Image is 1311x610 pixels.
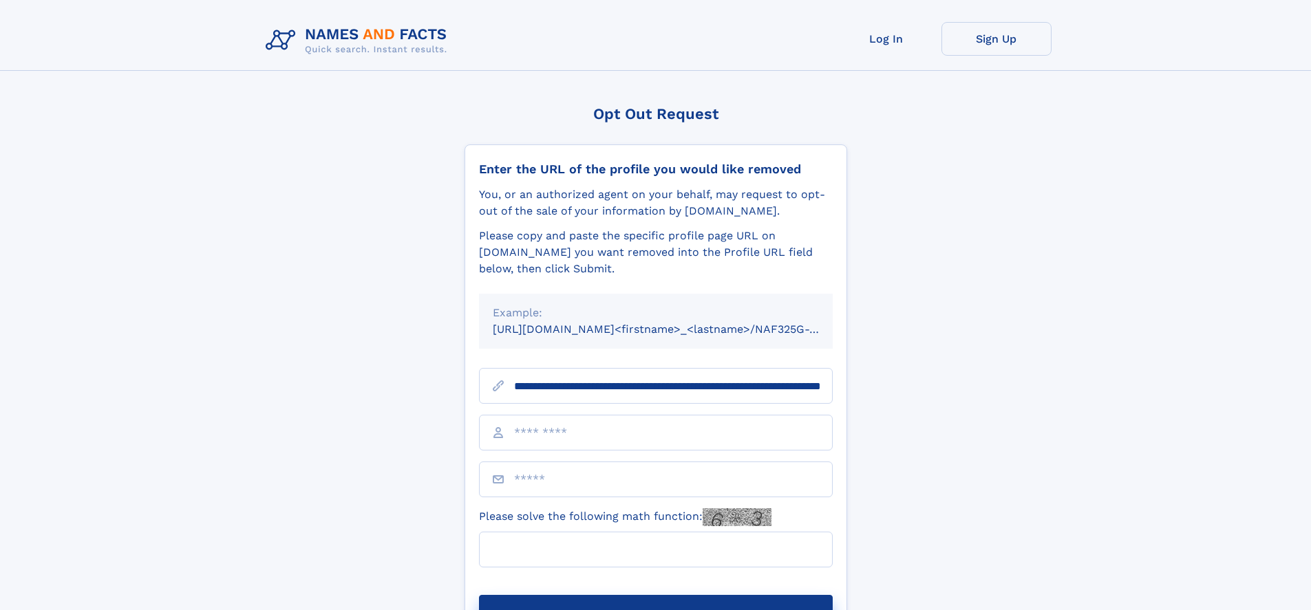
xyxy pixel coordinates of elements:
[493,323,859,336] small: [URL][DOMAIN_NAME]<firstname>_<lastname>/NAF325G-xxxxxxxx
[479,228,833,277] div: Please copy and paste the specific profile page URL on [DOMAIN_NAME] you want removed into the Pr...
[941,22,1052,56] a: Sign Up
[479,162,833,177] div: Enter the URL of the profile you would like removed
[493,305,819,321] div: Example:
[479,508,771,526] label: Please solve the following math function:
[465,105,847,122] div: Opt Out Request
[479,186,833,219] div: You, or an authorized agent on your behalf, may request to opt-out of the sale of your informatio...
[260,22,458,59] img: Logo Names and Facts
[831,22,941,56] a: Log In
